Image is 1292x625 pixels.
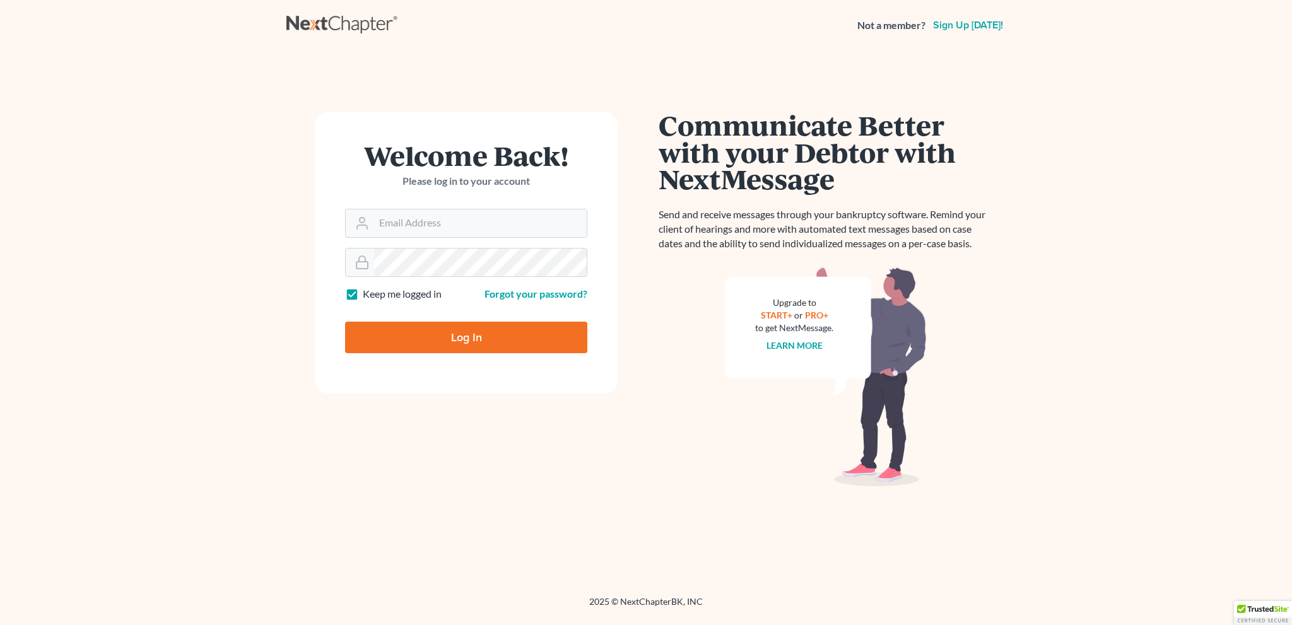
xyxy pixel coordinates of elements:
h1: Communicate Better with your Debtor with NextMessage [659,112,993,192]
a: START+ [761,310,792,320]
h1: Welcome Back! [345,142,587,169]
div: to get NextMessage. [755,322,833,334]
span: or [794,310,803,320]
div: Upgrade to [755,296,833,309]
label: Keep me logged in [363,287,442,301]
img: nextmessage_bg-59042aed3d76b12b5cd301f8e5b87938c9018125f34e5fa2b7a6b67550977c72.svg [725,266,927,487]
a: Forgot your password? [484,288,587,300]
div: 2025 © NextChapterBK, INC [286,595,1006,618]
a: PRO+ [805,310,828,320]
a: Sign up [DATE]! [931,20,1006,30]
div: TrustedSite Certified [1234,601,1292,625]
strong: Not a member? [857,18,925,33]
a: Learn more [766,340,823,351]
input: Log In [345,322,587,353]
p: Send and receive messages through your bankruptcy software. Remind your client of hearings and mo... [659,207,993,251]
p: Please log in to your account [345,174,587,189]
input: Email Address [374,209,587,237]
